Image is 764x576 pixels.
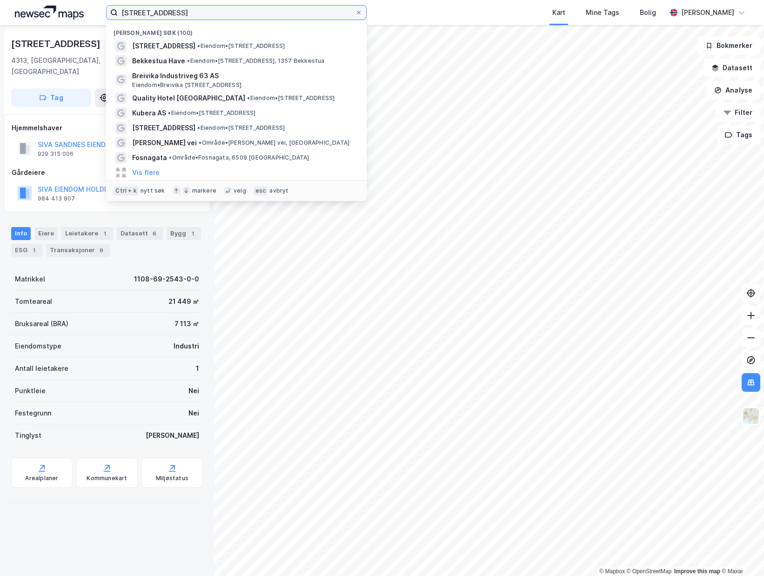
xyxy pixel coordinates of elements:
span: Eiendom • Breivika [STREET_ADDRESS] [132,81,241,89]
div: Transaksjoner [46,244,110,257]
div: Nei [188,385,199,396]
div: [PERSON_NAME] søk (100) [106,22,367,39]
div: Hjemmelshaver [12,122,202,134]
span: Kubera AS [132,107,166,119]
div: Nei [188,408,199,419]
div: markere [192,187,216,194]
div: Punktleie [15,385,46,396]
iframe: Chat Widget [717,531,764,576]
span: • [247,94,250,101]
span: Breivika Industriveg 63 AS [132,70,355,81]
button: Vis flere [132,167,160,178]
div: Matrikkel [15,274,45,285]
img: logo.a4113a55bc3d86da70a041830d287a7e.svg [15,6,84,20]
span: [PERSON_NAME] vei [132,137,197,148]
span: Eiendom • [STREET_ADDRESS] [168,109,255,117]
div: Info [11,227,31,240]
div: Leietakere [61,227,113,240]
span: Eiendom • [STREET_ADDRESS] [197,42,285,50]
div: Ctrl + k [114,186,139,195]
span: • [169,154,172,161]
div: 1 [100,229,109,238]
div: Mine Tags [586,7,619,18]
div: Tinglyst [15,430,41,441]
div: 9 [97,246,106,255]
div: Gårdeiere [12,167,202,178]
span: Quality Hotel [GEOGRAPHIC_DATA] [132,93,245,104]
div: Bruksareal (BRA) [15,318,68,329]
div: [PERSON_NAME] [681,7,734,18]
div: ESG [11,244,42,257]
button: Filter [716,103,760,122]
div: Bygg [167,227,201,240]
div: avbryt [269,187,288,194]
span: Område • [PERSON_NAME] vei, [GEOGRAPHIC_DATA] [199,139,349,147]
div: Kommunekart [87,475,127,482]
div: 929 315 006 [38,150,74,158]
button: Tags [717,126,760,144]
span: • [197,124,200,131]
div: [STREET_ADDRESS] [11,36,102,51]
div: Eiendomstype [15,341,61,352]
span: Fosnagata [132,152,167,163]
button: Tag [11,88,91,107]
div: nytt søk [141,187,165,194]
div: Bolig [640,7,656,18]
div: 1 [196,363,199,374]
a: Mapbox [599,568,625,575]
span: • [187,57,190,64]
div: Arealplaner [25,475,58,482]
button: Analyse [706,81,760,100]
button: Datasett [704,59,760,77]
div: 1 [188,229,197,238]
div: Kart [552,7,565,18]
div: Antall leietakere [15,363,68,374]
img: Z [742,407,760,425]
span: Eiendom • [STREET_ADDRESS], 1357 Bekkestua [187,57,324,65]
div: 7 113 ㎡ [174,318,199,329]
div: velg [234,187,246,194]
div: Kontrollprogram for chat [717,531,764,576]
button: Bokmerker [697,36,760,55]
span: • [197,42,200,49]
span: • [199,139,201,146]
span: Eiendom • [STREET_ADDRESS] [197,124,285,132]
div: Miljøstatus [156,475,188,482]
span: • [168,109,171,116]
a: OpenStreetMap [627,568,672,575]
input: Søk på adresse, matrikkel, gårdeiere, leietakere eller personer [118,6,355,20]
div: 1 [29,246,39,255]
div: 21 449 ㎡ [168,296,199,307]
div: Datasett [117,227,163,240]
div: Festegrunn [15,408,51,419]
span: Område • Fosnagata, 6509 [GEOGRAPHIC_DATA] [169,154,309,161]
div: Industri [174,341,199,352]
div: 984 413 807 [38,195,75,202]
span: [STREET_ADDRESS] [132,122,195,134]
span: Eiendom • [STREET_ADDRESS] [247,94,335,102]
div: Eiere [34,227,58,240]
div: 1108-69-2543-0-0 [134,274,199,285]
div: 6 [150,229,159,238]
div: esc [254,186,268,195]
div: Tomteareal [15,296,52,307]
a: Improve this map [674,568,720,575]
div: 4313, [GEOGRAPHIC_DATA], [GEOGRAPHIC_DATA] [11,55,149,77]
span: Bekkestua Have [132,55,185,67]
span: [STREET_ADDRESS] [132,40,195,52]
div: [PERSON_NAME] [146,430,199,441]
